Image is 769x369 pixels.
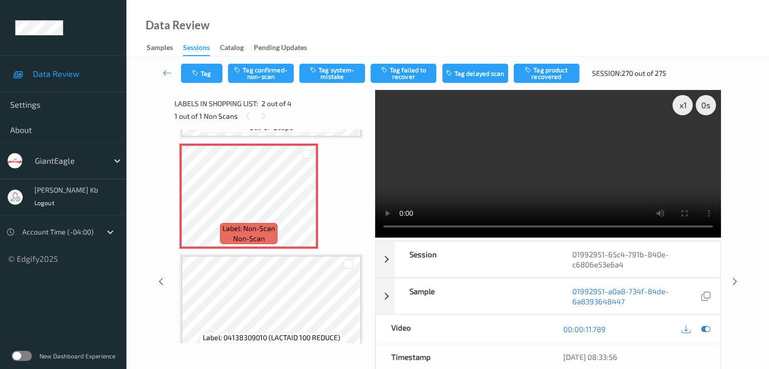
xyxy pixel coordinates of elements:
[592,68,621,78] span: Session:
[254,41,317,55] a: Pending Updates
[376,315,548,344] div: Video
[174,99,258,109] span: Labels in shopping list:
[147,41,183,55] a: Samples
[233,234,265,244] span: non-scan
[376,278,720,314] div: Sample01992951-a0a8-734f-84de-6a8393648447
[183,42,210,56] div: Sessions
[220,41,254,55] a: Catalog
[621,68,666,78] span: 270 out of 275
[442,64,508,83] button: Tag delayed scan
[394,279,557,314] div: Sample
[181,64,222,83] button: Tag
[183,41,220,56] a: Sessions
[376,241,720,278] div: Session01992951-65c4-791b-840e-c6806e53e6a4
[672,95,693,115] div: x 1
[249,343,293,353] span: out-of-scope
[228,64,294,83] button: Tag confirmed-non-scan
[299,64,365,83] button: Tag system-mistake
[514,64,579,83] button: Tag product recovered
[696,95,716,115] div: 0 s
[174,110,368,122] div: 1 out of 1 Non Scans
[147,42,173,55] div: Samples
[394,242,557,277] div: Session
[222,223,275,234] span: Label: Non-Scan
[572,286,699,306] a: 01992951-a0a8-734f-84de-6a8393648447
[254,42,307,55] div: Pending Updates
[220,42,244,55] div: Catalog
[563,324,606,334] a: 00:00:11.789
[261,99,292,109] span: 2 out of 4
[371,64,436,83] button: Tag failed to recover
[557,242,720,277] div: 01992951-65c4-791b-840e-c6806e53e6a4
[203,333,340,343] span: Label: 04138309010 (LACTAID 100 REDUCE)
[146,20,209,30] div: Data Review
[563,352,705,362] div: [DATE] 08:33:56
